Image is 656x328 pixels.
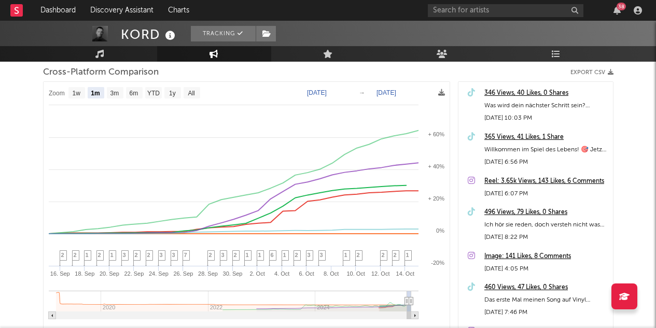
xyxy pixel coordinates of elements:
[110,252,114,258] span: 1
[110,90,119,97] text: 3m
[147,252,150,258] span: 2
[295,252,298,258] span: 2
[148,270,168,277] text: 24. Sep
[346,270,365,277] text: 10. Oct
[428,163,444,169] text: + 40%
[222,270,242,277] text: 30. Sep
[169,90,176,97] text: 1y
[428,195,444,202] text: + 20%
[613,6,621,15] button: 38
[299,270,314,277] text: 6. Oct
[99,270,119,277] text: 20. Sep
[191,26,256,41] button: Tracking
[484,281,608,294] a: 460 Views, 47 Likes, 0 Shares
[124,270,144,277] text: 22. Sep
[308,252,311,258] span: 3
[221,252,225,258] span: 3
[307,89,327,96] text: [DATE]
[320,252,323,258] span: 3
[436,227,444,234] text: 0%
[484,175,608,188] a: Reel: 3.65k Views, 143 Likes, 6 Comments
[50,270,69,277] text: 16. Sep
[484,156,608,168] div: [DATE] 6:56 PM
[172,252,175,258] span: 3
[484,188,608,200] div: [DATE] 6:07 PM
[198,270,218,277] text: 28. Sep
[484,231,608,244] div: [DATE] 8:22 PM
[72,90,80,97] text: 1w
[209,252,212,258] span: 2
[382,252,385,258] span: 2
[617,3,626,10] div: 38
[121,26,178,43] div: KORD
[323,270,338,277] text: 8. Oct
[91,90,100,97] text: 1m
[484,306,608,319] div: [DATE] 7:46 PM
[484,294,608,306] div: Das erste Mal meinen Song auf Vinyl gehört! 🥹 In zwei Wochen erscheint meine erste EP „Das ist ni...
[86,252,89,258] span: 1
[394,252,397,258] span: 2
[376,89,396,96] text: [DATE]
[431,260,444,266] text: -20%
[74,252,77,258] span: 2
[357,252,360,258] span: 2
[484,112,608,124] div: [DATE] 10:03 PM
[484,263,608,275] div: [DATE] 4:05 PM
[484,206,608,219] a: 496 Views, 79 Likes, 0 Shares
[406,252,409,258] span: 1
[344,252,347,258] span: 1
[274,270,289,277] text: 4. Oct
[188,90,194,97] text: All
[396,270,414,277] text: 14. Oct
[129,90,138,97] text: 6m
[43,66,159,79] span: Cross-Platform Comparison
[49,90,65,97] text: Zoom
[484,144,608,156] div: Willkommen im Spiel des Lebens! 🎯 Jetzt mal ehrlich: Natürlich läuft nicht immer alles so, wie ma...
[484,99,608,112] div: Was wird dein nächster Schritt sein? #NewMusic #realtalk
[246,252,249,258] span: 1
[123,252,126,258] span: 3
[61,252,64,258] span: 2
[484,87,608,99] a: 346 Views, 40 Likes, 0 Shares
[359,89,365,96] text: →
[570,69,613,76] button: Export CSV
[173,270,193,277] text: 26. Sep
[258,252,261,258] span: 1
[484,219,608,231] div: Ich hör sie reden, doch versteh nicht was sie sagen.. #NewMusic
[147,90,159,97] text: YTD
[160,252,163,258] span: 3
[428,131,444,137] text: + 60%
[371,270,389,277] text: 12. Oct
[484,250,608,263] a: Image: 141 Likes, 8 Comments
[484,131,608,144] a: 365 Views, 41 Likes, 1 Share
[98,252,101,258] span: 2
[283,252,286,258] span: 1
[249,270,264,277] text: 2. Oct
[428,4,583,17] input: Search for artists
[135,252,138,258] span: 2
[184,252,187,258] span: 7
[75,270,94,277] text: 18. Sep
[234,252,237,258] span: 2
[271,252,274,258] span: 6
